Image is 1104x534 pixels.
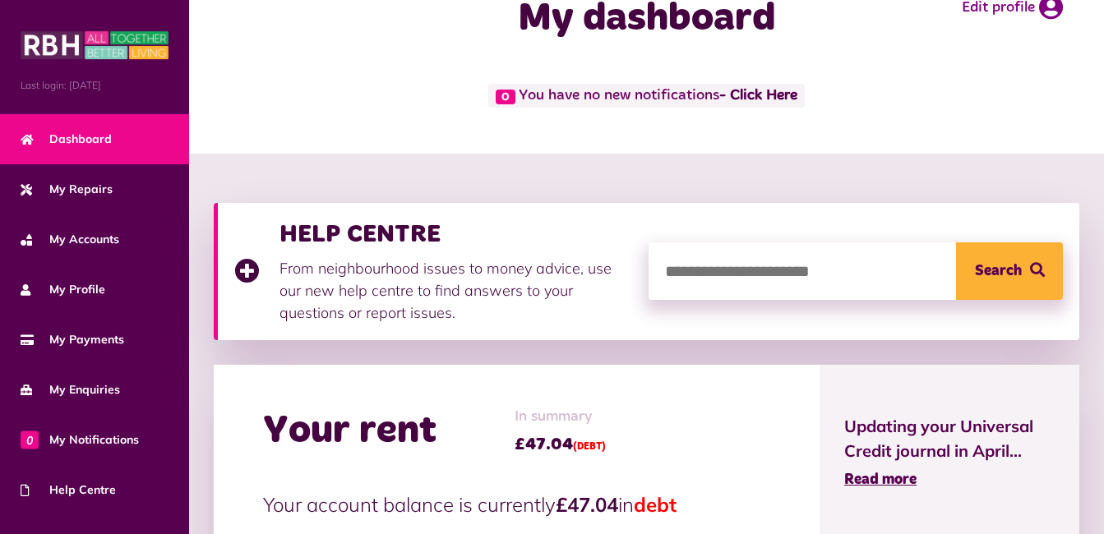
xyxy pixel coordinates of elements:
[279,257,632,324] p: From neighbourhood issues to money advice, use our new help centre to find answers to your questi...
[21,231,119,248] span: My Accounts
[21,430,39,449] span: 0
[21,78,169,93] span: Last login: [DATE]
[515,432,606,457] span: £47.04
[573,442,606,452] span: (DEBT)
[634,492,677,517] span: debt
[496,90,515,104] span: 0
[956,242,1063,300] button: Search
[488,84,805,108] span: You have no new notifications
[719,89,797,104] a: - Click Here
[515,406,606,428] span: In summary
[263,490,770,519] p: Your account balance is currently in
[279,219,632,249] h3: HELP CENTRE
[844,414,1055,463] span: Updating your Universal Credit journal in April...
[556,492,618,517] strong: £47.04
[21,131,112,148] span: Dashboard
[21,29,169,62] img: MyRBH
[21,481,116,499] span: Help Centre
[844,414,1055,491] a: Updating your Universal Credit journal in April... Read more
[21,431,139,449] span: My Notifications
[263,407,437,455] h2: Your rent
[844,472,917,487] span: Read more
[21,281,105,298] span: My Profile
[21,331,124,348] span: My Payments
[21,181,113,198] span: My Repairs
[21,381,120,398] span: My Enquiries
[975,242,1022,300] span: Search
